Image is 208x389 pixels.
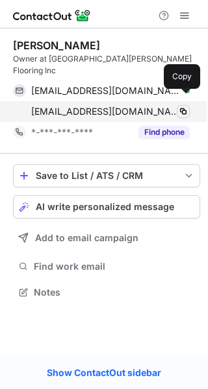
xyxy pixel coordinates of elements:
button: Find work email [13,257,200,276]
span: Notes [34,287,195,298]
img: ContactOut v5.3.10 [13,8,91,23]
span: [EMAIL_ADDRESS][DOMAIN_NAME] [31,106,180,117]
button: Notes [13,283,200,301]
div: Owner at [GEOGRAPHIC_DATA][PERSON_NAME] Flooring Inc [13,53,200,77]
div: Save to List / ATS / CRM [36,171,177,181]
div: [PERSON_NAME] [13,39,100,52]
span: Add to email campaign [35,233,138,243]
a: Show ContactOut sidebar [34,363,174,383]
button: Add to email campaign [13,226,200,250]
span: [EMAIL_ADDRESS][DOMAIN_NAME] [31,85,180,97]
span: Find work email [34,261,195,272]
button: Reveal Button [138,126,190,139]
span: AI write personalized message [36,202,174,212]
button: AI write personalized message [13,195,200,218]
button: save-profile-one-click [13,164,200,187]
